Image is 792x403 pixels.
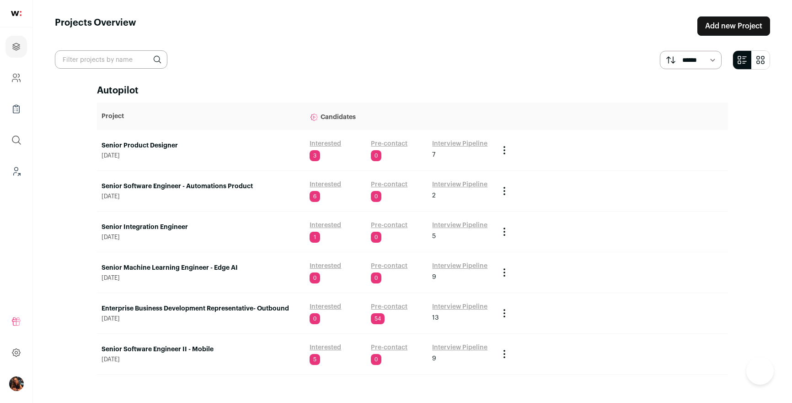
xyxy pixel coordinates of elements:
button: Project Actions [499,145,510,156]
span: [DATE] [102,274,300,282]
iframe: Toggle Customer Support [746,357,774,385]
span: 2 [432,191,436,200]
a: Senior Software Engineer - Automations Product [102,182,300,191]
span: 5 [310,354,320,365]
a: Senior Machine Learning Engineer - Edge AI [102,263,300,272]
a: Interview Pipeline [432,343,487,352]
a: Enterprise Business Development Representative- Outbound [102,304,300,313]
a: Pre-contact [371,302,407,311]
a: Add new Project [697,16,770,36]
a: Projects [5,36,27,58]
a: Interested [310,261,341,271]
a: Interview Pipeline [432,180,487,189]
span: [DATE] [102,315,300,322]
img: 13968079-medium_jpg [9,376,24,391]
p: Candidates [310,107,490,125]
a: Interested [310,343,341,352]
span: [DATE] [102,234,300,241]
span: 0 [371,150,381,161]
button: Project Actions [499,226,510,237]
button: Project Actions [499,267,510,278]
button: Project Actions [499,308,510,319]
span: 0 [310,272,320,283]
a: Interview Pipeline [432,139,487,148]
img: wellfound-shorthand-0d5821cbd27db2630d0214b213865d53afaa358527fdda9d0ea32b1df1b89c2c.svg [11,11,21,16]
button: Open dropdown [9,376,24,391]
span: 0 [371,232,381,243]
a: Senior Software Engineer II - Mobile [102,345,300,354]
a: Interested [310,302,341,311]
a: Pre-contact [371,180,407,189]
a: Interested [310,139,341,148]
span: 9 [432,354,436,363]
a: Company and ATS Settings [5,67,27,89]
span: 54 [371,313,385,324]
span: 5 [432,232,436,241]
a: Interview Pipeline [432,221,487,230]
a: Interview Pipeline [432,302,487,311]
a: Company Lists [5,98,27,120]
a: Pre-contact [371,343,407,352]
span: 9 [432,272,436,282]
span: 7 [432,150,435,159]
a: Interested [310,180,341,189]
span: 0 [371,354,381,365]
h1: Projects Overview [55,16,136,36]
span: 0 [310,313,320,324]
p: Project [102,112,300,121]
span: 3 [310,150,320,161]
button: Project Actions [499,349,510,359]
span: 13 [432,313,439,322]
span: [DATE] [102,152,300,159]
a: Pre-contact [371,139,407,148]
a: Pre-contact [371,261,407,271]
span: 1 [310,232,320,243]
a: Pre-contact [371,221,407,230]
span: 6 [310,191,320,202]
input: Filter projects by name [55,50,167,69]
a: Interested [310,221,341,230]
a: Interview Pipeline [432,261,487,271]
a: Senior Integration Engineer [102,223,300,232]
span: 0 [371,191,381,202]
h2: Autopilot [97,84,728,97]
a: Leads (Backoffice) [5,160,27,182]
a: Senior Product Designer [102,141,300,150]
span: 0 [371,272,381,283]
span: [DATE] [102,193,300,200]
button: Project Actions [499,185,510,196]
span: [DATE] [102,356,300,363]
